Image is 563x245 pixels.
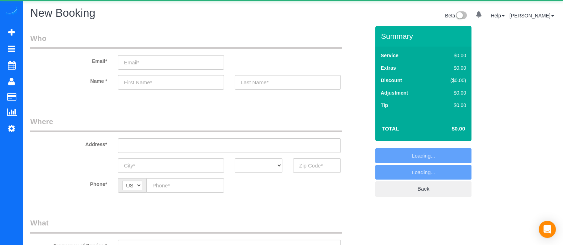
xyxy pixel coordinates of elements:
[118,75,224,90] input: First Name*
[293,158,341,173] input: Zip Code*
[381,77,402,84] label: Discount
[381,89,408,96] label: Adjustment
[118,158,224,173] input: City*
[510,13,554,18] a: [PERSON_NAME]
[431,126,465,132] h4: $0.00
[375,181,471,196] a: Back
[455,11,467,21] img: New interface
[436,52,466,59] div: $0.00
[381,102,388,109] label: Tip
[382,126,399,132] strong: Total
[25,75,113,85] label: Name *
[30,7,95,19] span: New Booking
[30,116,342,132] legend: Where
[30,218,342,234] legend: What
[235,75,341,90] input: Last Name*
[25,55,113,65] label: Email*
[381,32,468,40] h3: Summary
[436,102,466,109] div: $0.00
[25,138,113,148] label: Address*
[436,89,466,96] div: $0.00
[25,178,113,188] label: Phone*
[146,178,224,193] input: Phone*
[30,33,342,49] legend: Who
[436,77,466,84] div: ($0.00)
[445,13,467,18] a: Beta
[381,52,398,59] label: Service
[436,64,466,71] div: $0.00
[118,55,224,70] input: Email*
[381,64,396,71] label: Extras
[4,7,19,17] img: Automaid Logo
[539,221,556,238] div: Open Intercom Messenger
[491,13,505,18] a: Help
